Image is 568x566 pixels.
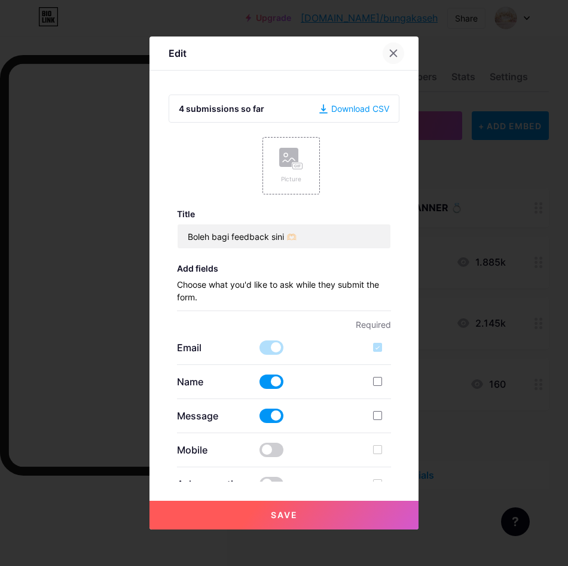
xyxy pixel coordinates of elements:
[177,443,249,457] p: Mobile
[177,409,249,423] p: Message
[177,477,249,491] p: Ask a question
[177,318,392,331] p: Required
[271,510,298,520] span: Save
[279,175,303,184] div: Picture
[177,375,249,389] p: Name
[177,263,392,273] h3: Add fields
[169,46,187,60] div: Edit
[177,209,392,219] h3: Title
[177,340,249,355] p: Email
[178,224,391,248] input: Title
[177,278,392,311] p: Choose what you'd like to ask while they submit the form.
[179,102,264,115] div: 4 submissions so far
[149,501,419,530] button: Save
[319,102,389,115] div: Download CSV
